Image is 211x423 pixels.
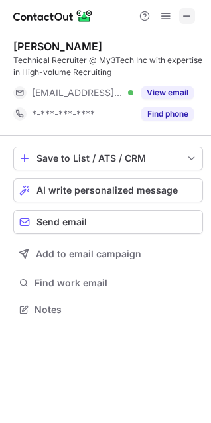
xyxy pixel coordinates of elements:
[35,304,198,316] span: Notes
[13,274,203,292] button: Find work email
[141,107,194,121] button: Reveal Button
[13,242,203,266] button: Add to email campaign
[35,277,198,289] span: Find work email
[36,153,180,164] div: Save to List / ATS / CRM
[13,54,203,78] div: Technical Recruiter @ My3Tech Inc with expertise in High-volume Recruiting
[36,217,87,227] span: Send email
[13,40,102,53] div: [PERSON_NAME]
[32,87,123,99] span: [EMAIL_ADDRESS][DOMAIN_NAME]
[36,185,178,196] span: AI write personalized message
[13,210,203,234] button: Send email
[13,300,203,319] button: Notes
[13,147,203,170] button: save-profile-one-click
[13,178,203,202] button: AI write personalized message
[36,249,141,259] span: Add to email campaign
[141,86,194,99] button: Reveal Button
[13,8,93,24] img: ContactOut v5.3.10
